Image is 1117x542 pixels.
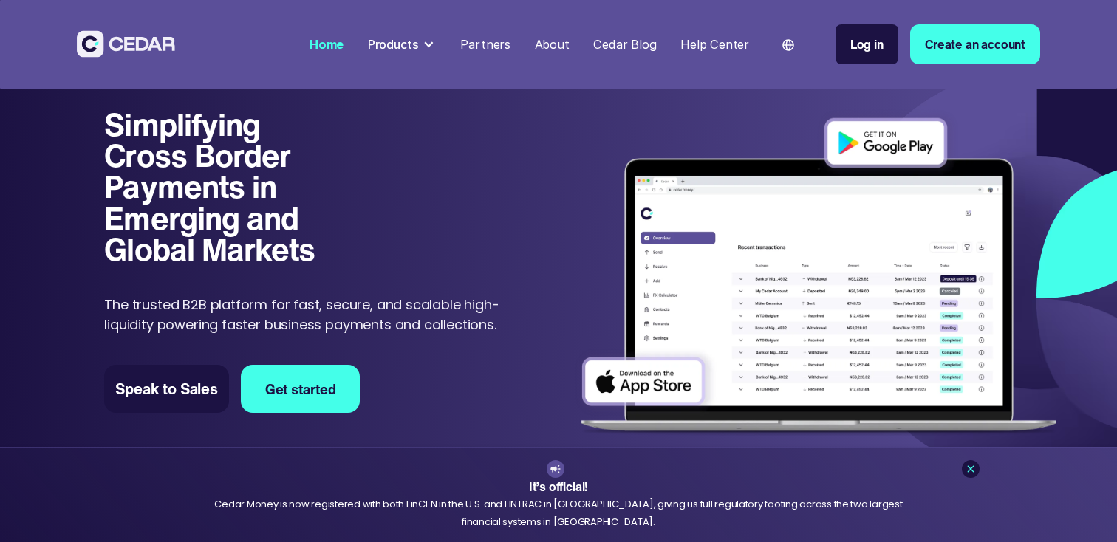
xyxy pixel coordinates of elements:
div: Products [368,35,419,53]
div: About [535,35,570,53]
div: Cedar Blog [593,35,656,53]
div: Log in [850,35,884,53]
a: Log in [836,24,898,64]
a: Speak to Sales [104,365,229,413]
a: Partners [454,28,516,61]
a: Get started [241,365,360,413]
img: world icon [782,39,794,51]
p: The trusted B2B platform for fast, secure, and scalable high-liquidity powering faster business p... [104,295,510,335]
a: Cedar Blog [587,28,663,61]
div: Home [310,35,344,53]
div: Products [362,29,443,59]
div: Partners [460,35,510,53]
img: Dashboard of transactions [570,109,1068,447]
a: Home [304,28,350,61]
a: About [528,28,575,61]
a: Help Center [674,28,755,61]
a: Create an account [910,24,1040,64]
div: Help Center [680,35,749,53]
h1: Simplifying Cross Border Payments in Emerging and Global Markets [104,109,348,265]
